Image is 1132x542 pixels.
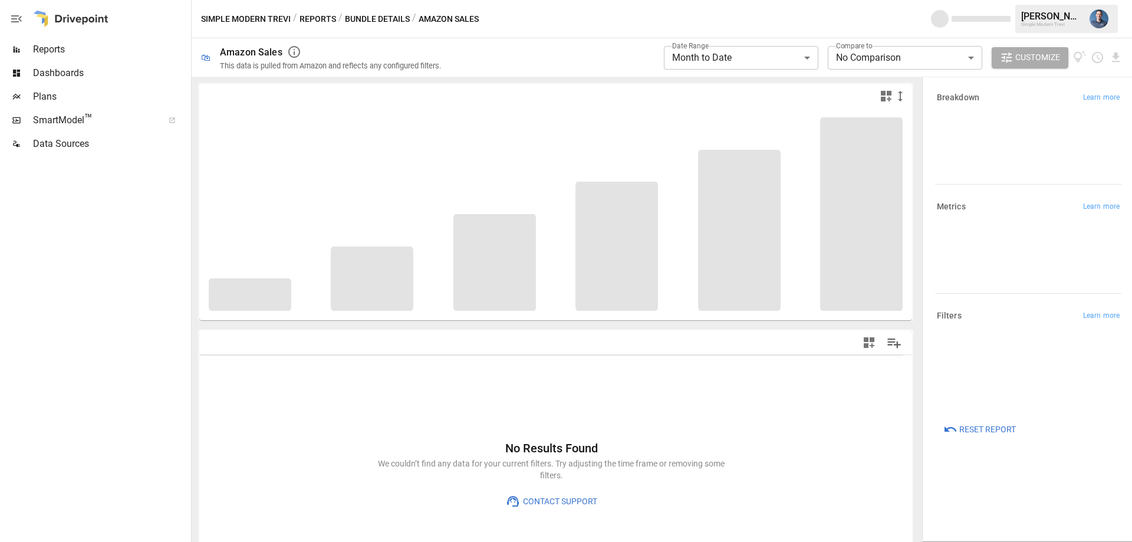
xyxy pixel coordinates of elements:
label: Compare to [836,41,873,51]
h6: No Results Found [374,439,728,458]
div: / [338,12,343,27]
span: Reports [33,42,189,57]
h6: Filters [937,310,962,323]
span: Learn more [1083,92,1120,104]
span: Reset Report [959,422,1016,437]
label: Date Range [672,41,709,51]
button: Reset Report [935,419,1024,440]
div: This data is pulled from Amazon and reflects any configured filters. [220,61,441,70]
button: Mike Beckham [1082,2,1115,35]
button: Manage Columns [881,330,907,356]
span: Plans [33,90,189,104]
div: 🛍 [201,52,210,63]
div: / [412,12,416,27]
button: View documentation [1073,47,1087,68]
img: Mike Beckham [1090,9,1108,28]
div: No Comparison [828,46,982,70]
button: Schedule report [1091,51,1104,64]
div: Amazon Sales [220,47,282,58]
button: Customize [992,47,1068,68]
span: Contact Support [520,494,597,509]
button: Download report [1109,51,1123,64]
h6: Breakdown [937,91,979,104]
span: Dashboards [33,66,189,80]
span: Data Sources [33,137,189,151]
span: Customize [1015,50,1060,65]
div: / [293,12,297,27]
span: SmartModel [33,113,156,127]
button: Reports [300,12,336,27]
span: Learn more [1083,310,1120,322]
h6: Metrics [937,201,966,213]
button: Contact Support [498,491,606,512]
button: Simple Modern Trevi [201,12,291,27]
div: Simple Modern Trevi [1021,22,1082,27]
p: We couldn’t find any data for your current filters. Try adjusting the time frame or removing some... [374,458,728,481]
div: [PERSON_NAME] [1021,11,1082,22]
span: Month to Date [672,52,732,63]
button: Bundle Details [345,12,410,27]
span: Learn more [1083,201,1120,213]
span: ™ [84,111,93,126]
